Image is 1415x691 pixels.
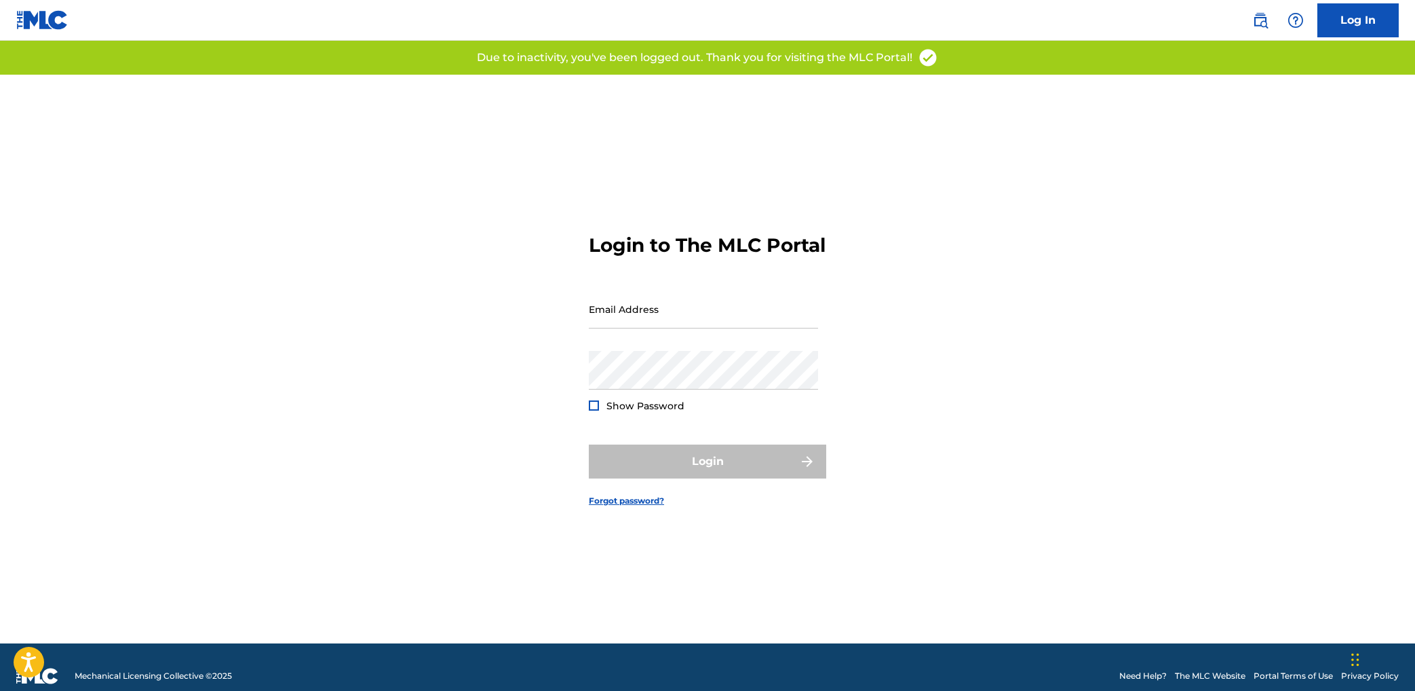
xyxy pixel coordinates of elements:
[1247,7,1274,34] a: Public Search
[1282,7,1309,34] div: Help
[1341,670,1399,682] a: Privacy Policy
[477,50,912,66] p: Due to inactivity, you've been logged out. Thank you for visiting the MLC Portal!
[589,495,664,507] a: Forgot password?
[589,234,826,257] h3: Login to The MLC Portal
[16,10,69,30] img: MLC Logo
[16,668,58,684] img: logo
[1175,670,1245,682] a: The MLC Website
[1119,670,1167,682] a: Need Help?
[918,48,938,68] img: access
[75,670,232,682] span: Mechanical Licensing Collective © 2025
[1287,12,1304,29] img: help
[1252,12,1268,29] img: search
[1254,670,1333,682] a: Portal Terms of Use
[1347,626,1415,691] iframe: Chat Widget
[1317,3,1399,37] a: Log In
[1351,639,1359,680] div: Drag
[606,400,684,412] span: Show Password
